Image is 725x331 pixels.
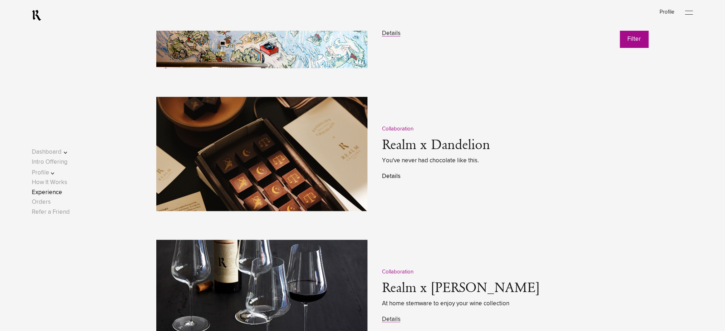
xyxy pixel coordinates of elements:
a: Details [382,30,401,36]
a: Intro Offering [32,159,68,165]
a: Orders [32,199,51,205]
a: Details [382,173,401,179]
button: Profile [32,168,77,178]
span: You've never had chocolate like this. [382,156,656,165]
a: How It Works [32,179,67,186]
button: Dashboard [32,147,77,157]
a: Details [382,316,401,322]
img: Dandelion-2328x1552-72dpi.jpg [156,97,368,211]
a: RealmCellars [32,10,41,21]
span: At home stemware to enjoy your wine collection [382,299,656,308]
a: Refer a Friend [32,209,70,215]
a: Profile [660,9,675,15]
a: Realm x [PERSON_NAME] [382,281,540,296]
button: Filter [620,30,649,48]
span: Collaboration [382,126,413,132]
a: Realm x Dandelion [382,138,490,153]
a: Experience [32,189,62,196]
span: Collaboration [382,269,413,275]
